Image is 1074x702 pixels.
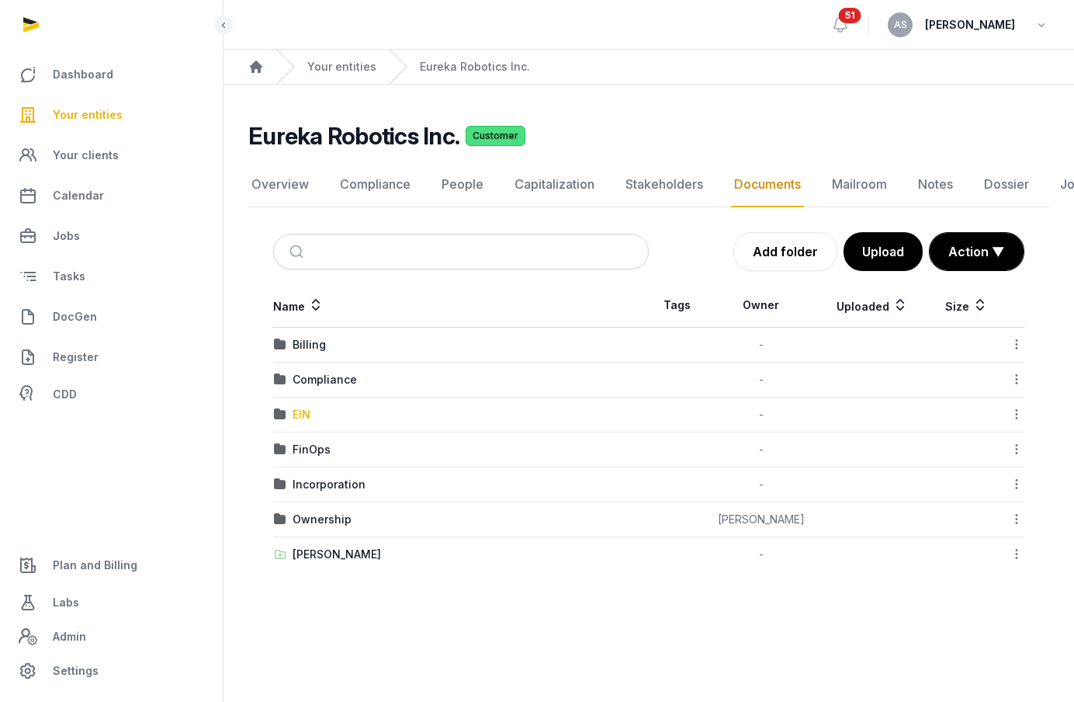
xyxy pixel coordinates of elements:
a: Capitalization [511,162,598,207]
span: Register [53,348,99,367]
a: Dossier [981,162,1032,207]
span: 51 [839,8,861,23]
span: AS [894,20,907,30]
img: folder.svg [274,339,286,351]
a: Compliance [337,162,414,207]
th: Owner [706,283,816,328]
th: Tags [649,283,706,328]
a: Calendar [12,177,210,214]
span: [PERSON_NAME] [925,16,1015,34]
img: folder.svg [274,443,286,456]
button: Submit [280,235,317,269]
img: folder.svg [274,513,286,526]
nav: Breadcrumb [223,50,1074,85]
div: EIN [293,407,310,422]
span: Calendar [53,186,104,205]
a: Your entities [12,96,210,134]
span: Plan and Billing [53,556,137,575]
a: Admin [12,621,210,652]
a: Labs [12,584,210,621]
a: Stakeholders [622,162,706,207]
a: People [438,162,487,207]
button: Action ▼ [930,233,1024,270]
td: - [706,467,816,502]
a: Register [12,339,210,376]
td: - [706,328,816,363]
td: [PERSON_NAME] [706,502,816,537]
span: Tasks [53,267,85,286]
a: DocGen [12,298,210,335]
td: - [706,537,816,572]
span: Admin [53,627,86,646]
a: Eureka Robotics Inc. [420,59,530,75]
span: Your clients [53,146,119,165]
a: CDD [12,379,210,410]
td: - [706,398,816,433]
h2: Eureka Robotics Inc. [248,122,459,150]
a: Documents [731,162,804,207]
th: Uploaded [816,283,929,328]
a: Plan and Billing [12,547,210,584]
a: Jobs [12,217,210,255]
span: Labs [53,593,79,612]
span: Settings [53,662,99,680]
a: Tasks [12,258,210,295]
div: Billing [293,337,326,353]
a: Your clients [12,137,210,174]
div: Incorporation [293,477,366,492]
td: - [706,363,816,398]
span: Dashboard [53,65,113,84]
img: folder-upload.svg [274,548,286,561]
td: - [706,433,816,467]
span: Customer [466,126,525,146]
button: AS [888,12,913,37]
span: Jobs [53,227,80,245]
a: Mailroom [829,162,890,207]
nav: Tabs [248,162,1049,207]
img: folder.svg [274,374,286,386]
div: [PERSON_NAME] [293,547,381,562]
a: Settings [12,652,210,690]
span: Your entities [53,106,123,124]
span: CDD [53,385,77,404]
span: DocGen [53,308,97,326]
a: Notes [915,162,956,207]
div: Compliance [293,372,357,387]
img: folder.svg [274,408,286,421]
a: Dashboard [12,56,210,93]
button: Upload [844,232,923,271]
a: Your entities [307,59,376,75]
a: Add folder [733,232,837,271]
th: Size [928,283,1005,328]
th: Name [273,283,649,328]
a: Overview [248,162,312,207]
img: folder.svg [274,478,286,491]
div: Ownership [293,512,352,527]
div: FinOps [293,442,331,457]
